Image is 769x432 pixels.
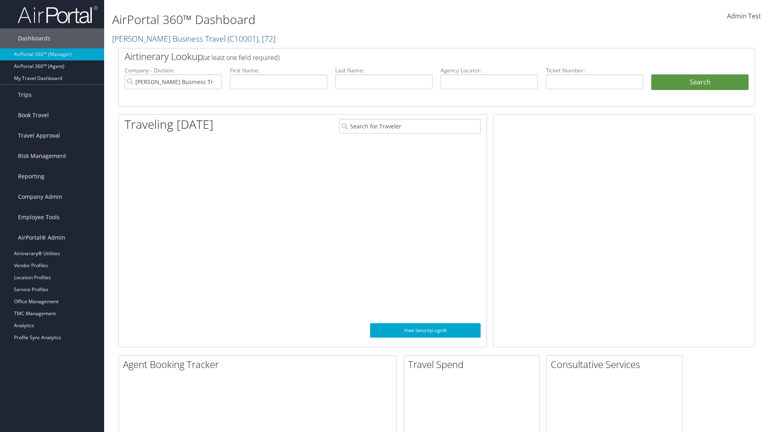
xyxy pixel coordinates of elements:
label: Ticket Number: [546,66,643,74]
span: Travel Approval [18,126,60,146]
label: Agency Locator: [441,66,538,74]
span: ( C10001 ) [227,33,258,44]
h1: AirPortal 360™ Dashboard [112,11,545,28]
label: Last Name: [335,66,433,74]
img: airportal-logo.png [18,5,98,24]
h1: Traveling [DATE] [125,116,213,133]
span: Risk Management [18,146,66,166]
span: Trips [18,85,32,105]
button: Search [651,74,749,90]
span: AirPortal® Admin [18,228,65,248]
h2: Agent Booking Tracker [123,358,397,371]
span: (at least one field required) [203,53,280,62]
h2: Airtinerary Lookup [125,50,696,63]
a: [PERSON_NAME] Business Travel [112,33,276,44]
a: View SecurityLogic® [370,323,481,338]
span: Book Travel [18,105,49,125]
span: , [ 72 ] [258,33,276,44]
a: Admin Test [727,4,761,29]
span: Admin Test [727,12,761,20]
label: First Name: [230,66,327,74]
h2: Consultative Services [551,358,682,371]
label: Company - Division: [125,66,222,74]
span: Dashboards [18,28,50,48]
span: Employee Tools [18,207,60,227]
h2: Travel Spend [408,358,540,371]
span: Reporting [18,166,44,186]
span: Company Admin [18,187,62,207]
input: Search for Traveler [339,119,481,134]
